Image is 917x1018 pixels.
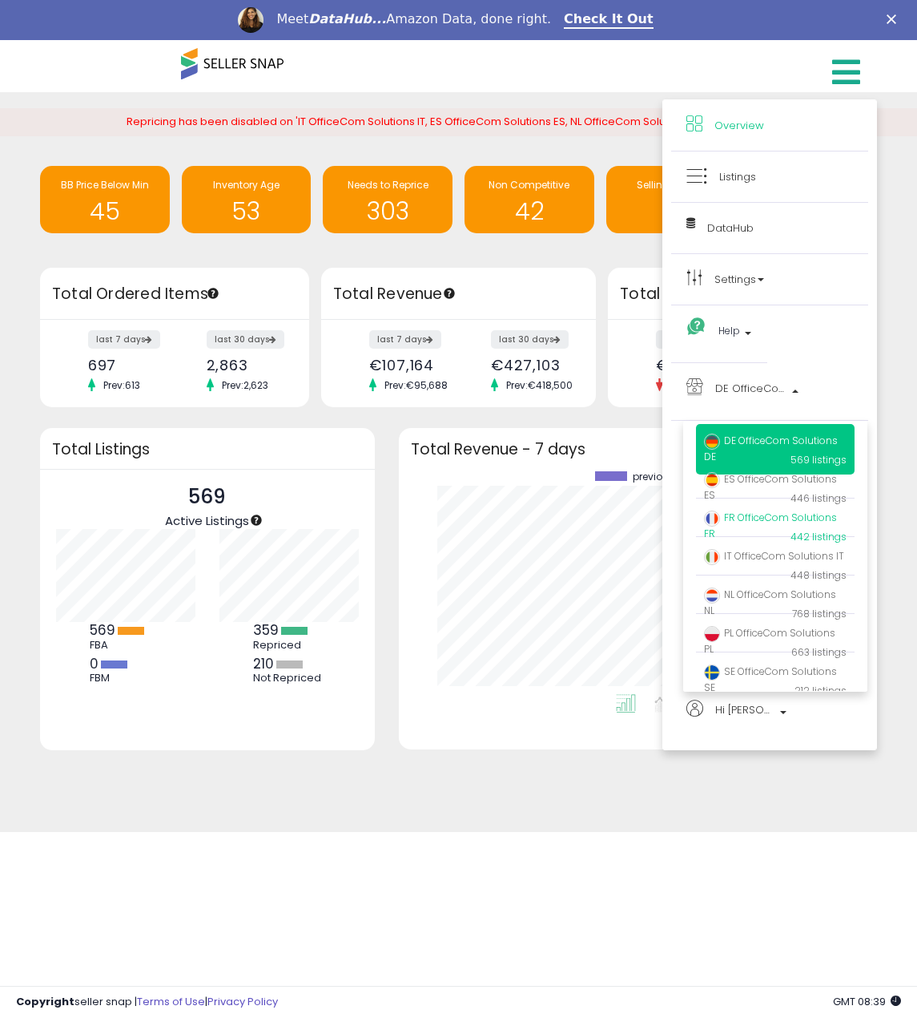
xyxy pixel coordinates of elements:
a: BB Price Below Min 45 [40,166,170,233]
img: france.png [704,511,720,527]
span: 442 listings [790,530,847,543]
b: 569 [90,620,115,640]
span: Help [718,321,740,341]
span: Active Listings [165,512,249,529]
div: Tooltip anchor [249,513,263,527]
a: DataHub [686,218,853,238]
span: Overview [714,118,764,133]
div: FBA [90,639,162,652]
img: Profile image for Georgie [238,7,263,33]
a: Hi [PERSON_NAME] [686,700,853,734]
h1: 45 [48,198,162,224]
img: spain.png [704,472,720,488]
h3: Total Profit [620,283,865,305]
span: DataHub [707,220,754,236]
a: Needs to Reprice 303 [323,166,452,233]
img: germany.png [704,434,720,450]
div: 697 [88,357,163,374]
span: DE OfficeCom Solutions DE [704,434,838,463]
label: last 7 days [656,330,728,349]
h3: Total Revenue - 7 days [411,443,865,455]
span: Prev: €418,500 [498,378,581,392]
h1: 4 [614,198,728,224]
span: IT OfficeCom Solutions IT [704,549,844,563]
span: FR OfficeCom Solutions FR [704,511,837,540]
span: 569 listings [790,453,847,467]
div: €107,164 [369,357,446,374]
a: Inventory Age 53 [182,166,312,233]
div: Meet Amazon Data, done right. [276,11,551,27]
h1: 303 [331,198,444,224]
span: Inventory Age [213,178,280,192]
span: Selling @ Max [637,178,704,192]
span: 448 listings [790,568,847,582]
i: Get Help [686,317,706,337]
span: Listings [719,169,756,184]
div: Tooltip anchor [442,286,456,301]
h3: Total Ordered Items [52,283,297,305]
p: 569 [165,482,249,512]
div: 2,863 [207,357,281,374]
span: ES OfficeCom Solutions ES [704,472,837,502]
a: Overview [686,115,853,135]
span: Hi [PERSON_NAME] [715,700,775,720]
h1: 42 [473,198,586,224]
span: Needs to Reprice [348,178,428,192]
div: Close [887,14,903,24]
a: Listings [686,167,853,187]
label: last 7 days [369,330,441,349]
div: FBM [90,672,162,685]
div: Not Repriced [253,672,325,685]
a: DE OfficeCom Solutions DE [686,378,853,405]
label: last 30 days [491,330,569,349]
span: 446 listings [790,491,847,505]
b: 0 [90,654,99,673]
img: italy.png [704,549,720,565]
div: €427,103 [491,357,568,374]
span: 212 listings [794,684,847,697]
b: 210 [253,654,274,673]
span: PL OfficeCom Solutions PL [704,626,835,656]
span: Non Competitive [489,178,569,192]
div: Repriced [253,639,325,652]
h3: Total Listings [52,443,363,455]
span: Prev: 613 [95,378,148,392]
a: Selling @ Max 4 [606,166,736,233]
a: Help [686,321,752,347]
img: netherlands.png [704,588,720,604]
div: Tooltip anchor [206,286,220,301]
span: Prev: 2,623 [214,378,276,392]
h3: Total Revenue [333,283,584,305]
label: last 7 days [88,330,160,349]
span: previous [633,471,674,483]
span: Prev: €95,688 [376,378,456,392]
i: DataHub... [308,11,386,26]
a: Check It Out [564,11,654,29]
h1: 53 [190,198,304,224]
span: 663 listings [791,645,847,659]
div: €11,312 [656,357,730,374]
span: 768 listings [792,607,847,620]
span: DE OfficeCom Solutions DE [715,378,787,398]
span: Repricing has been disabled on 'IT OfficeCom Solutions IT, ES OfficeCom Solutions ES, NL OfficeCo... [127,114,790,129]
a: Non Competitive 42 [465,166,594,233]
a: Settings [686,269,853,289]
img: sweden.png [704,665,720,681]
img: poland.png [704,626,720,642]
label: last 30 days [207,330,284,349]
span: SE OfficeCom Solutions SE [704,665,837,694]
b: 359 [253,620,279,640]
span: BB Price Below Min [61,178,149,192]
span: NL OfficeCom Solutions NL [704,588,836,617]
